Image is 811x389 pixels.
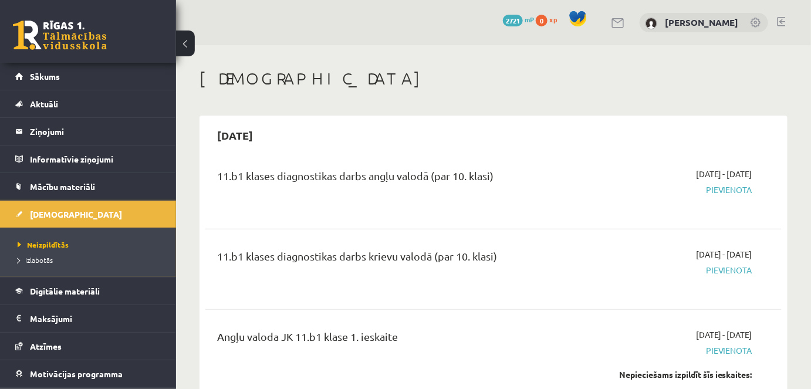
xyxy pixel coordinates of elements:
[15,118,161,145] a: Ziņojumi
[18,255,53,265] span: Izlabotās
[200,69,788,89] h1: [DEMOGRAPHIC_DATA]
[217,248,568,270] div: 11.b1 klases diagnostikas darbs krievu valodā (par 10. klasi)
[586,368,752,381] div: Nepieciešams izpildīt šīs ieskaites:
[15,201,161,228] a: [DEMOGRAPHIC_DATA]
[586,344,752,357] span: Pievienota
[30,71,60,82] span: Sākums
[18,255,164,265] a: Izlabotās
[217,329,568,350] div: Angļu valoda JK 11.b1 klase 1. ieskaite
[503,15,534,24] a: 2721 mP
[18,240,69,249] span: Neizpildītās
[205,121,265,149] h2: [DATE]
[18,239,164,250] a: Neizpildītās
[665,16,738,28] a: [PERSON_NAME]
[15,360,161,387] a: Motivācijas programma
[536,15,563,24] a: 0 xp
[15,90,161,117] a: Aktuāli
[30,209,122,219] span: [DEMOGRAPHIC_DATA]
[30,341,62,351] span: Atzīmes
[15,278,161,305] a: Digitālie materiāli
[549,15,557,24] span: xp
[503,15,523,26] span: 2721
[30,99,58,109] span: Aktuāli
[15,305,161,332] a: Maksājumi
[13,21,107,50] a: Rīgas 1. Tālmācības vidusskola
[15,63,161,90] a: Sākums
[30,305,161,332] legend: Maksājumi
[536,15,548,26] span: 0
[15,173,161,200] a: Mācību materiāli
[30,118,161,145] legend: Ziņojumi
[586,264,752,276] span: Pievienota
[30,146,161,172] legend: Informatīvie ziņojumi
[15,333,161,360] a: Atzīmes
[30,286,100,296] span: Digitālie materiāli
[696,248,752,261] span: [DATE] - [DATE]
[696,168,752,180] span: [DATE] - [DATE]
[696,329,752,341] span: [DATE] - [DATE]
[15,146,161,172] a: Informatīvie ziņojumi
[586,184,752,196] span: Pievienota
[646,18,657,29] img: Elise Burdikova
[30,368,123,379] span: Motivācijas programma
[30,181,95,192] span: Mācību materiāli
[525,15,534,24] span: mP
[217,168,568,190] div: 11.b1 klases diagnostikas darbs angļu valodā (par 10. klasi)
